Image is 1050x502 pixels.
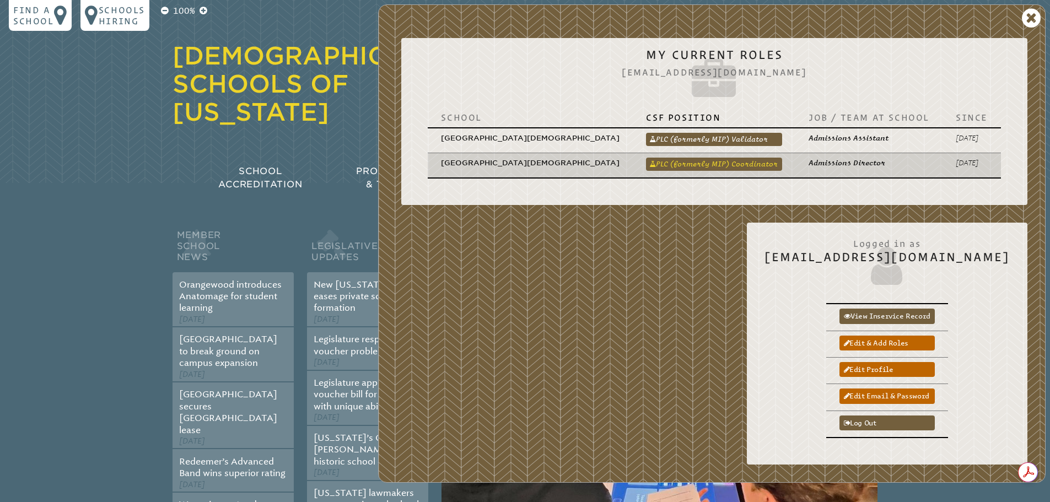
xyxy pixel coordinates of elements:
[173,227,294,272] h2: Member School News
[956,112,988,123] p: Since
[179,334,277,368] a: [GEOGRAPHIC_DATA] to break ground on campus expansion
[179,315,205,324] span: [DATE]
[314,377,416,412] a: Legislature approves voucher bill for students with unique abilities
[441,158,620,168] p: [GEOGRAPHIC_DATA][DEMOGRAPHIC_DATA]
[314,413,340,422] span: [DATE]
[179,279,282,314] a: Orangewood introduces Anatomage for student learning
[314,334,412,356] a: Legislature responds to voucher problems
[839,388,935,403] a: Edit email & password
[441,133,620,143] p: [GEOGRAPHIC_DATA][DEMOGRAPHIC_DATA]
[839,362,935,377] a: Edit profile
[99,4,145,26] p: Schools Hiring
[314,433,420,467] a: [US_STATE]’s Governor [PERSON_NAME] signs historic school choice bill
[956,133,988,143] p: [DATE]
[314,315,340,324] span: [DATE]
[809,133,929,143] p: Admissions Assistant
[171,4,197,18] p: 100%
[179,456,286,478] a: Redeemer’s Advanced Band wins superior rating
[839,336,935,350] a: Edit & add roles
[764,233,1010,288] h2: [EMAIL_ADDRESS][DOMAIN_NAME]
[179,480,205,489] span: [DATE]
[839,309,935,323] a: View inservice record
[179,389,277,435] a: [GEOGRAPHIC_DATA] secures [GEOGRAPHIC_DATA] lease
[314,279,405,314] a: New [US_STATE] law eases private school formation
[956,158,988,168] p: [DATE]
[356,166,517,190] span: Professional Development & Teacher Certification
[441,112,620,123] p: School
[179,436,205,446] span: [DATE]
[314,468,340,477] span: [DATE]
[764,233,1010,250] span: Logged in as
[809,112,929,123] p: Job / Team at School
[307,227,428,272] h2: Legislative Updates
[646,133,782,146] a: PLC (formerly MIP) Validator
[646,112,782,123] p: CSF Position
[13,4,54,26] p: Find a school
[419,48,1010,103] h2: My Current Roles
[809,158,929,168] p: Admissions Director
[179,370,205,379] span: [DATE]
[839,415,935,430] a: Log out
[646,158,782,171] a: PLC (formerly MIP) Coordinator
[314,358,340,367] span: [DATE]
[218,166,302,190] span: School Accreditation
[173,41,485,126] a: [DEMOGRAPHIC_DATA] Schools of [US_STATE]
